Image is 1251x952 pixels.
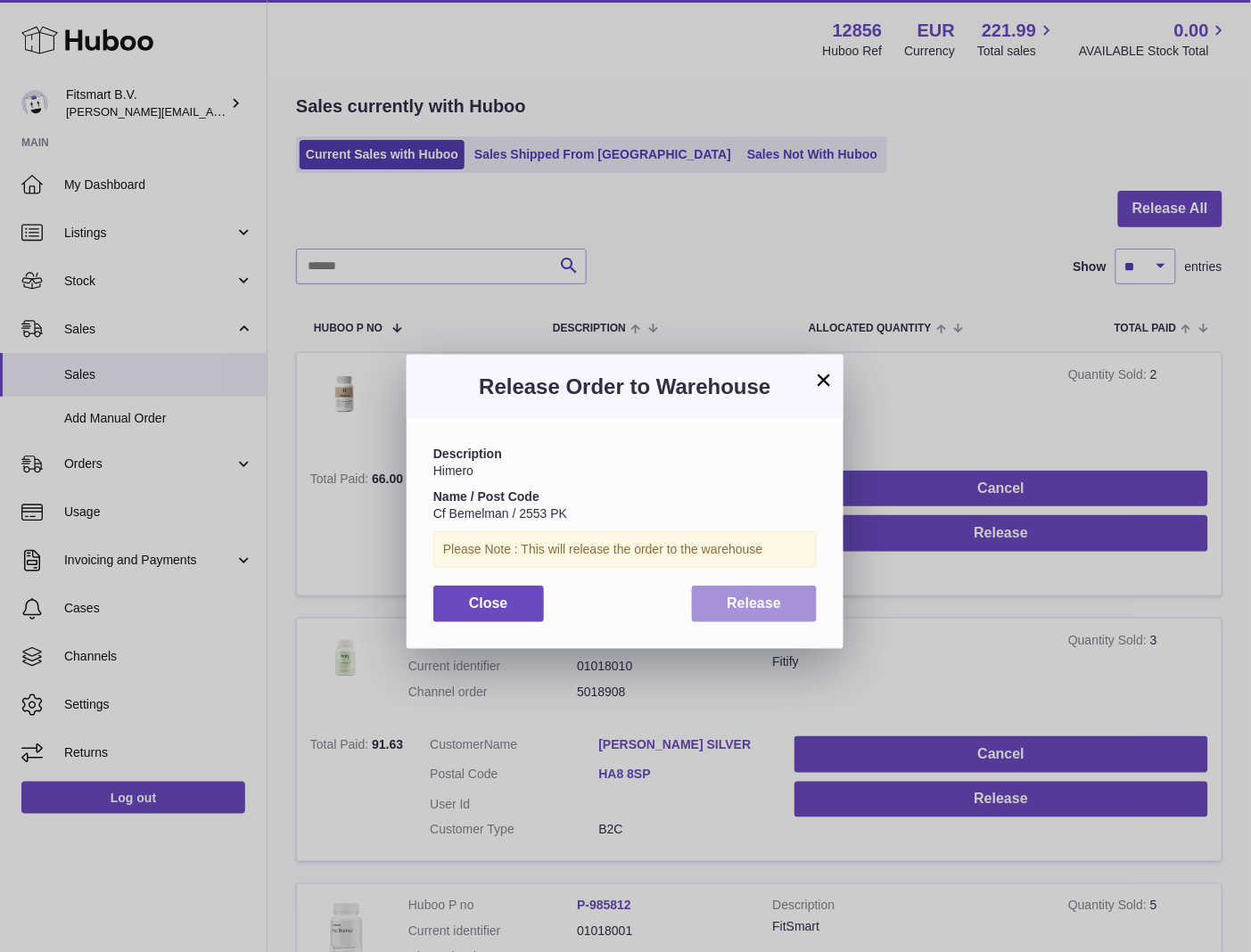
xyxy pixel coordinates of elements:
div: Please Note : This will release the order to the warehouse [433,531,817,568]
span: Cf Bemelman / 2553 PK [433,506,567,521]
span: Himero [433,464,473,478]
button: × [813,369,835,390]
button: Close [433,586,544,622]
button: Release [692,586,818,622]
strong: Description [433,447,502,461]
h3: Release Order to Warehouse [433,373,817,401]
span: Close [469,595,508,611]
span: Release [728,595,782,611]
strong: Name / Post Code [433,489,539,504]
